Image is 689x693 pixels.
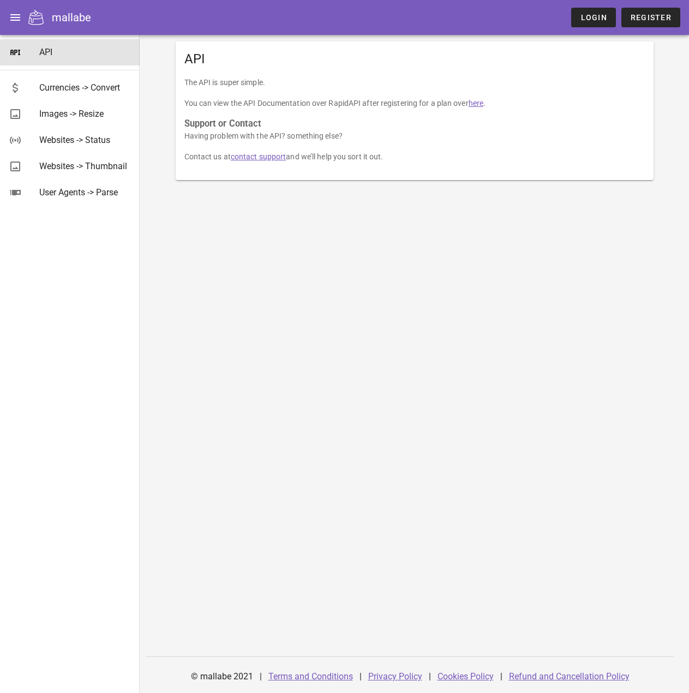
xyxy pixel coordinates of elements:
[39,135,131,145] div: Websites -> Status
[184,97,645,109] p: You can view the API Documentation over RapidAPI after registering for a plan over .
[268,671,353,682] a: Terms and Conditions
[571,8,615,27] a: Login
[52,9,91,26] div: mallabe
[260,664,262,690] div: |
[630,13,672,22] span: Register
[429,664,431,690] div: |
[231,152,286,161] a: contact support
[184,664,260,690] div: © mallabe 2021
[39,109,131,119] div: Images -> Resize
[184,118,645,130] h3: Support or Contact
[39,187,131,198] div: User Agents -> Parse
[621,8,680,27] a: Register
[580,13,607,22] span: Login
[360,664,362,690] div: |
[39,82,131,93] div: Currencies -> Convert
[39,161,131,171] div: Websites -> Thumbnail
[184,76,645,88] p: The API is super simple.
[500,664,502,690] div: |
[39,47,131,57] div: API
[184,151,645,163] p: Contact us at and we’ll help you sort it out.
[184,130,645,142] p: Having problem with the API? something else?
[368,671,422,682] a: Privacy Policy
[509,671,630,682] a: Refund and Cancellation Policy
[176,41,654,76] div: API
[438,671,494,682] a: Cookies Policy
[469,99,483,107] a: here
